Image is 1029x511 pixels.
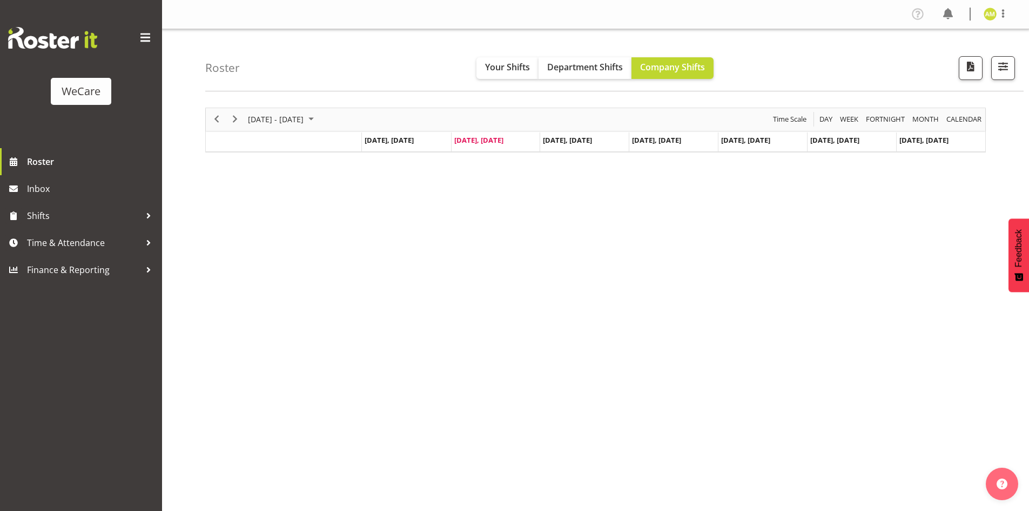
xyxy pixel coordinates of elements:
div: WeCare [62,83,100,99]
img: Rosterit website logo [8,27,97,49]
span: Roster [27,154,157,170]
span: Feedback [1014,229,1024,267]
button: Download a PDF of the roster according to the set date range. [959,56,983,80]
span: Time & Attendance [27,235,140,251]
img: help-xxl-2.png [997,479,1007,489]
h4: Roster [205,62,240,74]
button: Company Shifts [631,57,714,79]
span: Shifts [27,208,140,224]
button: Department Shifts [539,57,631,79]
span: Finance & Reporting [27,262,140,278]
span: Inbox [27,181,157,197]
span: Your Shifts [485,61,530,73]
button: Feedback - Show survey [1008,218,1029,292]
img: antonia-mao10998.jpg [984,8,997,21]
button: Filter Shifts [991,56,1015,80]
button: Your Shifts [476,57,539,79]
span: Company Shifts [640,61,705,73]
span: Department Shifts [547,61,623,73]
